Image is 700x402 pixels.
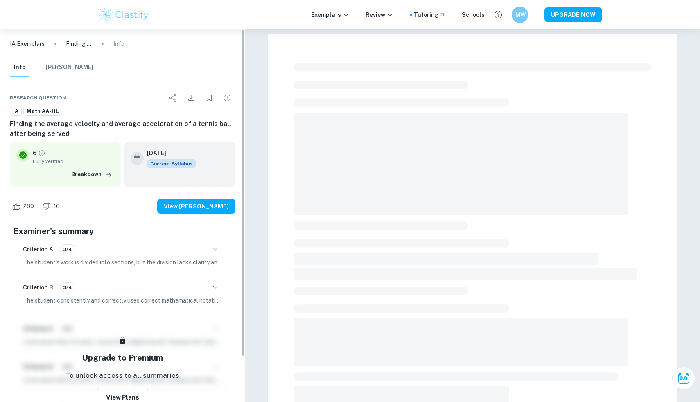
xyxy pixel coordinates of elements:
button: MW [512,7,528,23]
p: To unlock access to all summaries [65,370,179,381]
button: Breakdown [69,168,114,181]
a: IA Exemplars [10,39,45,48]
img: Clastify logo [98,7,150,23]
p: Finding the average velocity and average acceleration of a tennis ball after being served [66,39,92,48]
div: Report issue [219,90,235,106]
span: IA [10,107,21,115]
p: 6 [33,149,36,158]
p: Info [113,39,124,48]
button: [PERSON_NAME] [46,59,93,77]
span: Research question [10,94,66,102]
span: Math AA-HL [24,107,62,115]
a: IA [10,106,22,116]
span: 3/4 [60,246,75,253]
h6: Criterion B [23,283,53,292]
a: Tutoring [414,10,445,19]
button: UPGRADE NOW [544,7,602,22]
div: Dislike [40,200,64,213]
h6: MW [515,10,525,19]
span: 289 [19,202,38,210]
button: View [PERSON_NAME] [157,199,235,214]
button: Ask Clai [672,367,695,390]
h6: Finding the average velocity and average acceleration of a tennis ball after being served [10,119,235,139]
span: 3/4 [60,284,75,291]
a: Schools [462,10,485,19]
button: Help and Feedback [491,8,505,22]
h6: [DATE] [147,149,190,158]
button: Info [10,59,29,77]
div: Share [165,90,181,106]
p: Exemplars [311,10,349,19]
span: 16 [49,202,64,210]
div: Bookmark [201,90,217,106]
p: Review [366,10,393,19]
a: Math AA-HL [23,106,62,116]
h6: Criterion A [23,245,53,254]
p: The student's work is divided into sections, but the division lacks clarity and should be improve... [23,258,222,267]
a: Grade fully verified [38,149,45,157]
h5: Examiner's summary [13,225,232,237]
span: Current Syllabus [147,159,196,168]
span: Fully verified [33,158,114,165]
h5: Upgrade to Premium [82,352,163,364]
div: This exemplar is based on the current syllabus. Feel free to refer to it for inspiration/ideas wh... [147,159,196,168]
div: Download [183,90,199,106]
div: Like [10,200,38,213]
p: The student consistently and correctly uses correct mathematical notation, symbols, and terminolo... [23,296,222,305]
